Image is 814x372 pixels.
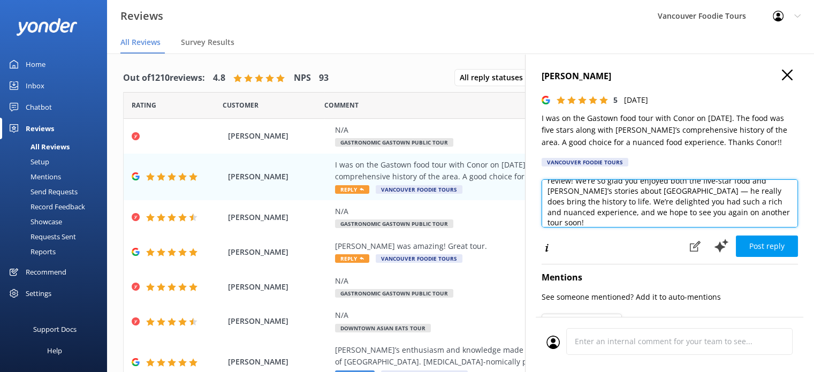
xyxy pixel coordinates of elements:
[26,261,66,283] div: Recommend
[324,100,359,110] span: Question
[6,229,107,244] a: Requests Sent
[335,344,725,368] div: [PERSON_NAME]’s enthusiasm and knowledge made for an excellent way to walk, talk and sample the f...
[542,112,798,148] p: I was on the Gastown food tour with Conor on [DATE]. The food was five stars along with [PERSON_N...
[335,240,725,252] div: [PERSON_NAME] was amazing! Great tour.
[335,185,369,194] span: Reply
[294,71,311,85] h4: NPS
[542,314,622,330] button: Team Mentions
[47,340,62,361] div: Help
[33,318,77,340] div: Support Docs
[213,71,225,85] h4: 4.8
[132,100,156,110] span: Date
[335,159,725,183] div: I was on the Gastown food tour with Conor on [DATE]. The food was five stars along with [PERSON_N...
[6,244,56,259] div: Reports
[16,18,78,36] img: yonder-white-logo.png
[228,356,330,368] span: [PERSON_NAME]
[460,72,529,83] span: All reply statuses
[542,271,798,285] h4: Mentions
[26,75,44,96] div: Inbox
[228,211,330,223] span: [PERSON_NAME]
[228,281,330,293] span: [PERSON_NAME]
[335,324,431,332] span: Downtown Asian Eats Tour
[6,169,61,184] div: Mentions
[335,219,453,228] span: Gastronomic Gastown Public Tour
[6,184,78,199] div: Send Requests
[26,54,45,75] div: Home
[6,199,107,214] a: Record Feedback
[319,71,329,85] h4: 93
[120,37,161,48] span: All Reviews
[228,171,330,183] span: [PERSON_NAME]
[335,309,725,321] div: N/A
[546,336,560,349] img: user_profile.svg
[6,154,49,169] div: Setup
[542,179,798,227] textarea: Hi [PERSON_NAME], thank you very much for your thoughtful review! We’re so glad you enjoyed both ...
[782,70,793,81] button: Close
[26,96,52,118] div: Chatbot
[6,214,62,229] div: Showcase
[335,124,725,136] div: N/A
[6,154,107,169] a: Setup
[335,138,453,147] span: Gastronomic Gastown Public Tour
[542,291,798,303] p: See someone mentioned? Add it to auto-mentions
[223,100,258,110] span: Date
[6,244,107,259] a: Reports
[6,214,107,229] a: Showcase
[335,275,725,287] div: N/A
[335,254,369,263] span: Reply
[228,315,330,327] span: [PERSON_NAME]
[335,289,453,298] span: Gastronomic Gastown Public Tour
[335,206,725,217] div: N/A
[6,184,107,199] a: Send Requests
[123,71,205,85] h4: Out of 1210 reviews:
[6,139,107,154] a: All Reviews
[228,246,330,258] span: [PERSON_NAME]
[376,254,462,263] span: Vancouver Foodie Tours
[6,169,107,184] a: Mentions
[736,236,798,257] button: Post reply
[181,37,234,48] span: Survey Results
[376,185,462,194] span: Vancouver Foodie Tours
[26,283,51,304] div: Settings
[6,199,85,214] div: Record Feedback
[6,139,70,154] div: All Reviews
[6,229,76,244] div: Requests Sent
[120,7,163,25] h3: Reviews
[542,158,628,166] div: Vancouver Foodie Tours
[613,95,618,105] span: 5
[26,118,54,139] div: Reviews
[542,70,798,83] h4: [PERSON_NAME]
[228,130,330,142] span: [PERSON_NAME]
[624,94,648,106] p: [DATE]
